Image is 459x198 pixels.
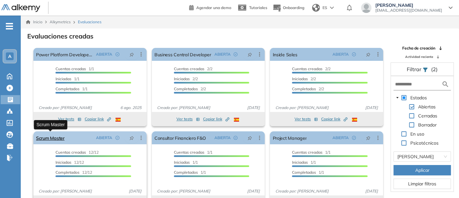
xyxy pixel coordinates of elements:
[292,170,324,175] span: 1/1
[129,135,134,140] span: pushpin
[321,115,347,123] button: Copiar link
[366,135,370,140] span: pushpin
[78,19,102,25] span: Evaluaciones
[248,52,252,57] span: pushpin
[272,188,331,194] span: Creado por: [PERSON_NAME]
[292,76,308,81] span: Iniciadas
[154,105,213,111] span: Creado por: [PERSON_NAME]
[55,150,86,155] span: Cuentas creadas
[115,52,119,56] span: check-circle
[292,170,316,175] span: Completados
[292,76,316,81] span: 2/2
[443,155,447,159] span: close-circle
[244,188,262,194] span: [DATE]
[55,76,71,81] span: Iniciadas
[408,180,436,187] span: Limpiar filtros
[214,51,230,57] span: ABIERTA
[55,66,86,71] span: Cuentas creadas
[363,105,380,111] span: [DATE]
[125,49,139,60] button: pushpin
[174,86,198,91] span: Completados
[174,76,198,81] span: 2/2
[292,66,331,71] span: 2/2
[407,66,423,72] span: Filtrar
[410,131,424,137] span: En uso
[115,118,121,122] img: ESP
[55,76,79,81] span: 1/1
[174,66,204,71] span: Cuentas creadas
[96,51,112,57] span: ABIERTA
[292,150,331,155] span: 1/1
[234,52,237,56] span: check-circle
[330,6,334,9] img: arrow
[272,105,331,111] span: Creado por: [PERSON_NAME]
[405,54,433,59] span: Actividad reciente
[410,95,427,101] span: Estados
[234,136,237,140] span: check-circle
[1,4,40,12] img: Logo
[312,4,320,12] img: world
[55,160,84,165] span: 12/12
[283,5,304,10] span: Onboarding
[352,52,356,56] span: check-circle
[58,115,81,123] button: Ver tests
[174,66,212,71] span: 2/2
[174,150,204,155] span: Cuentas creadas
[174,170,198,175] span: Completados
[441,80,449,88] img: search icon
[203,115,229,123] button: Copiar link
[417,112,439,120] span: Cerradas
[55,160,71,165] span: Iniciadas
[409,94,428,102] span: Estados
[417,121,438,129] span: Borrador
[85,115,111,123] button: Copiar link
[243,49,257,60] button: pushpin
[50,19,71,24] span: Alkymetrics
[332,51,349,57] span: ABIERTA
[27,32,93,40] h3: Evaluaciones creadas
[214,135,230,141] span: ABIERTA
[431,65,438,73] span: (2)
[417,103,437,111] span: Abiertas
[332,135,349,141] span: ABIERTA
[366,52,370,57] span: pushpin
[402,45,435,51] span: Fecha de creación
[244,105,262,111] span: [DATE]
[55,170,92,175] span: 12/12
[8,54,11,59] span: A
[154,131,206,144] a: Consultor Financiero F&O
[363,188,380,194] span: [DATE]
[115,136,119,140] span: check-circle
[248,135,252,140] span: pushpin
[34,120,67,129] div: Scrum Master
[203,116,229,122] span: Copiar link
[36,131,65,144] a: Scrum Master
[26,19,42,25] a: Inicio
[375,3,442,8] span: [PERSON_NAME]
[292,66,322,71] span: Cuentas creadas
[272,1,304,15] button: Onboarding
[55,86,79,91] span: Completados
[272,48,297,61] a: Inside Sales
[126,188,144,194] span: [DATE]
[249,5,267,10] span: Tutoriales
[174,86,206,91] span: 2/2
[6,26,13,27] i: -
[295,115,318,123] button: Ver tests
[174,160,190,165] span: Iniciadas
[118,105,144,111] span: 6 ago. 2025
[96,135,112,141] span: ABIERTA
[292,160,308,165] span: Iniciadas
[292,150,322,155] span: Cuentas creadas
[361,49,375,60] button: pushpin
[410,140,439,146] span: Psicotécnicos
[393,179,451,189] button: Limpiar filtros
[418,122,437,128] span: Borrador
[174,150,212,155] span: 1/1
[189,3,231,11] a: Agendar una demo
[418,104,436,110] span: Abiertas
[292,86,324,91] span: 2/2
[409,130,426,138] span: En uso
[352,118,357,122] img: ESP
[55,170,79,175] span: Completados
